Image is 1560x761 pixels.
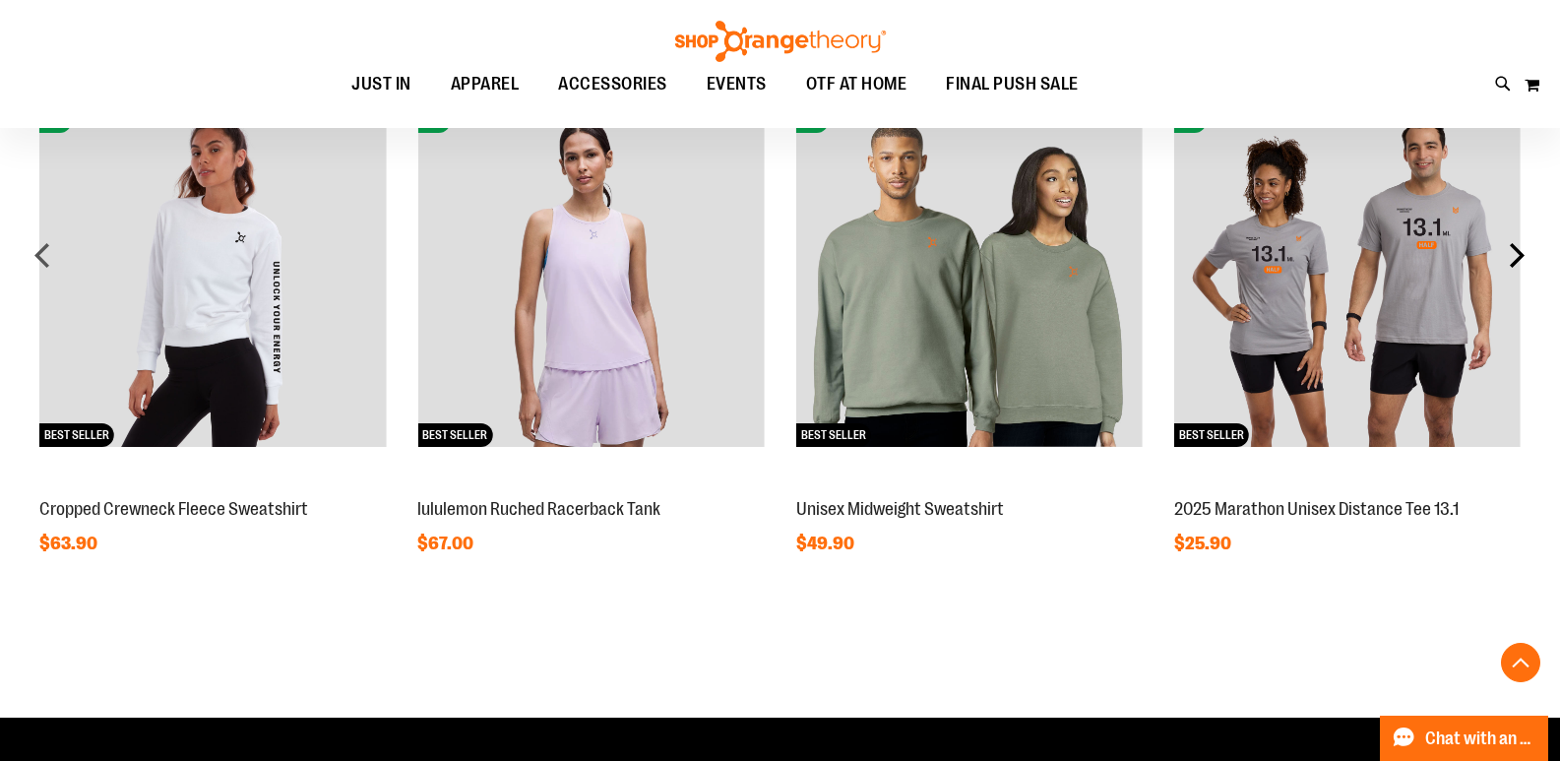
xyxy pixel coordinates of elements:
img: lululemon Ruched Racerback Tank [417,99,764,446]
span: APPAREL [451,62,520,106]
span: BEST SELLER [796,423,871,447]
img: Unisex Midweight Sweatshirt [796,99,1143,446]
div: next [1497,235,1536,275]
span: ACCESSORIES [558,62,667,106]
span: $49.90 [796,534,857,553]
img: 2025 Marathon Unisex Distance Tee 13.1 [1174,99,1521,446]
a: 2025 Marathon Unisex Distance Tee 13.1 [1174,499,1459,519]
span: $67.00 [417,534,476,553]
span: BEST SELLER [417,423,492,447]
a: Unisex Midweight SweatshirtNEWBEST SELLER [796,477,1143,493]
a: lululemon Ruched Racerback Tank [417,499,660,519]
img: Cropped Crewneck Fleece Sweatshirt [39,99,386,446]
button: Back To Top [1501,643,1540,682]
a: 2025 Marathon Unisex Distance Tee 13.1NEWBEST SELLER [1174,477,1521,493]
span: EVENTS [707,62,767,106]
span: FINAL PUSH SALE [946,62,1079,106]
span: BEST SELLER [39,423,114,447]
span: $25.90 [1174,534,1234,553]
a: Unisex Midweight Sweatshirt [796,499,1004,519]
img: Shop Orangetheory [672,21,889,62]
a: Cropped Crewneck Fleece SweatshirtNEWBEST SELLER [39,477,386,493]
div: prev [24,235,63,275]
span: OTF AT HOME [806,62,907,106]
span: $63.90 [39,534,100,553]
a: lululemon Ruched Racerback TankNEWBEST SELLER [417,477,764,493]
span: BEST SELLER [1174,423,1249,447]
button: Chat with an Expert [1380,716,1549,761]
span: JUST IN [351,62,411,106]
a: Cropped Crewneck Fleece Sweatshirt [39,499,308,519]
span: Chat with an Expert [1425,729,1536,748]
